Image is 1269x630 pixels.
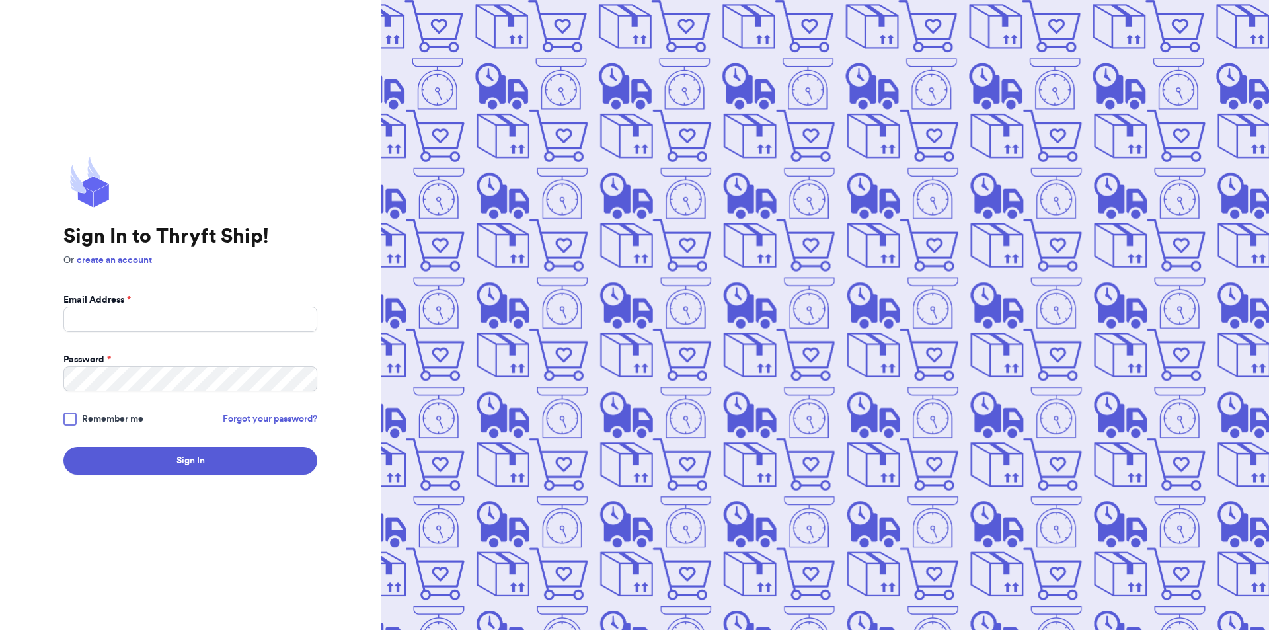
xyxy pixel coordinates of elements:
p: Or [63,254,317,267]
span: Remember me [82,413,143,426]
label: Email Address [63,294,131,307]
a: Forgot your password? [223,413,317,426]
label: Password [63,353,111,366]
button: Sign In [63,447,317,475]
h1: Sign In to Thryft Ship! [63,225,317,249]
a: create an account [77,256,152,265]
